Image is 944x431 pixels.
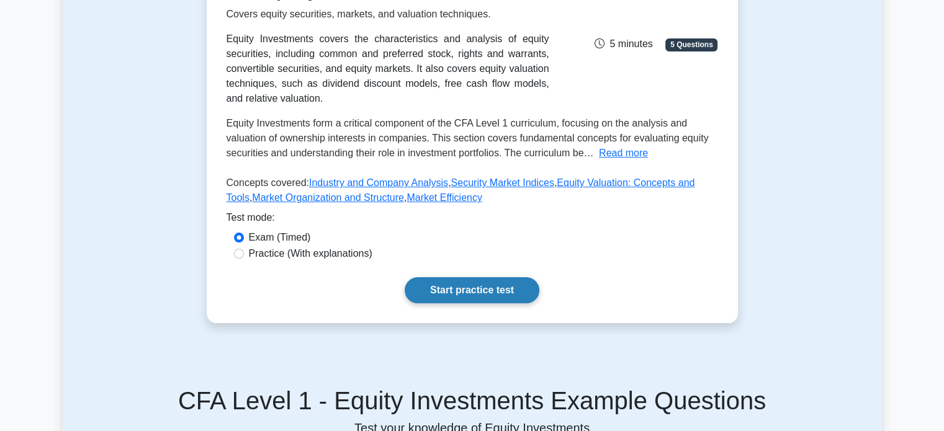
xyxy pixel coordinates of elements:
[665,38,717,51] span: 5 Questions
[309,177,448,188] a: Industry and Company Analysis
[227,7,549,22] p: Covers equity securities, markets, and valuation techniques.
[249,246,372,261] label: Practice (With explanations)
[227,210,718,230] div: Test mode:
[451,177,554,188] a: Security Market Indices
[405,277,539,303] a: Start practice test
[227,176,718,210] p: Concepts covered: , , , ,
[78,386,867,415] h5: CFA Level 1 - Equity Investments Example Questions
[595,38,652,49] span: 5 minutes
[227,32,549,106] div: Equity Investments covers the characteristics and analysis of equity securities, including common...
[407,192,482,203] a: Market Efficiency
[249,230,311,245] label: Exam (Timed)
[599,146,648,161] button: Read more
[252,192,404,203] a: Market Organization and Structure
[227,118,709,158] span: Equity Investments form a critical component of the CFA Level 1 curriculum, focusing on the analy...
